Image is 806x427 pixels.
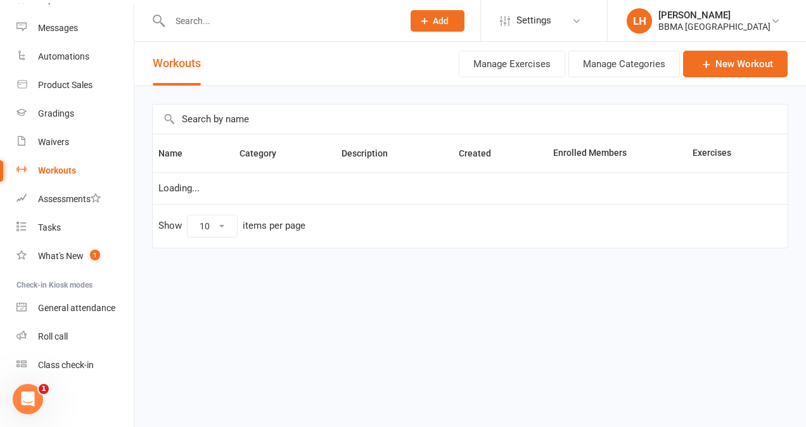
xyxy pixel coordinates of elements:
a: Class kiosk mode [16,351,134,379]
span: Name [158,148,196,158]
button: Manage Categories [568,51,680,77]
span: Description [342,148,402,158]
div: LH [627,8,652,34]
button: Workouts [153,42,201,86]
button: Created [459,146,505,161]
div: What's New [38,251,84,261]
div: Show [158,215,305,238]
span: Settings [516,6,551,35]
a: Automations [16,42,134,71]
button: Description [342,146,402,161]
span: 1 [39,384,49,394]
span: Created [459,148,505,158]
input: Search... [166,12,394,30]
button: Category [240,146,290,161]
a: What's New1 [16,242,134,271]
button: Name [158,146,196,161]
span: Add [433,16,449,26]
div: items per page [243,220,305,231]
a: Messages [16,14,134,42]
div: Product Sales [38,80,93,90]
a: Gradings [16,99,134,128]
div: Gradings [38,108,74,118]
button: Add [411,10,464,32]
a: Workouts [16,156,134,185]
span: 1 [90,250,100,260]
div: Messages [38,23,78,33]
div: BBMA [GEOGRAPHIC_DATA] [658,21,771,32]
input: Search by name [153,105,788,134]
a: Tasks [16,213,134,242]
a: Product Sales [16,71,134,99]
iframe: Intercom live chat [13,384,43,414]
span: Category [240,148,290,158]
div: Automations [38,51,89,61]
th: Enrolled Members [547,134,687,172]
div: Waivers [38,137,69,147]
td: Loading... [153,172,788,204]
button: Manage Exercises [459,51,565,77]
div: Tasks [38,222,61,233]
div: Workouts [38,165,76,175]
div: General attendance [38,303,115,313]
a: Waivers [16,128,134,156]
a: General attendance kiosk mode [16,294,134,322]
a: Roll call [16,322,134,351]
a: New Workout [683,51,788,77]
th: Exercises [687,134,769,172]
a: Assessments [16,185,134,213]
div: Class check-in [38,360,94,370]
div: [PERSON_NAME] [658,10,771,21]
div: Roll call [38,331,68,341]
div: Assessments [38,194,101,204]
